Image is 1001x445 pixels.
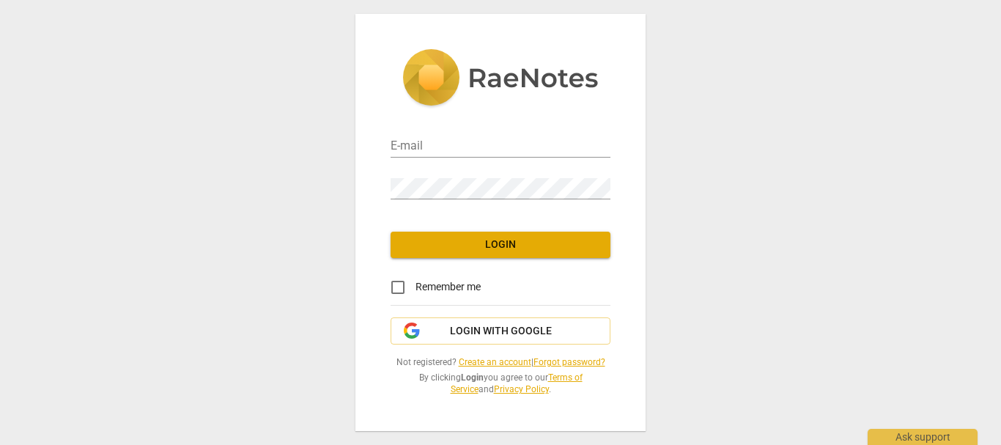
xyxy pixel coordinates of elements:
div: Ask support [868,429,978,445]
a: Forgot password? [533,357,605,367]
span: Remember me [415,279,481,295]
span: Login with Google [450,324,552,339]
button: Login [391,232,610,258]
span: By clicking you agree to our and . [391,372,610,396]
a: Create an account [459,357,531,367]
button: Login with Google [391,317,610,345]
a: Privacy Policy [494,384,549,394]
a: Terms of Service [451,372,583,395]
span: Not registered? | [391,356,610,369]
img: 5ac2273c67554f335776073100b6d88f.svg [402,49,599,109]
span: Login [402,238,599,252]
b: Login [461,372,484,383]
